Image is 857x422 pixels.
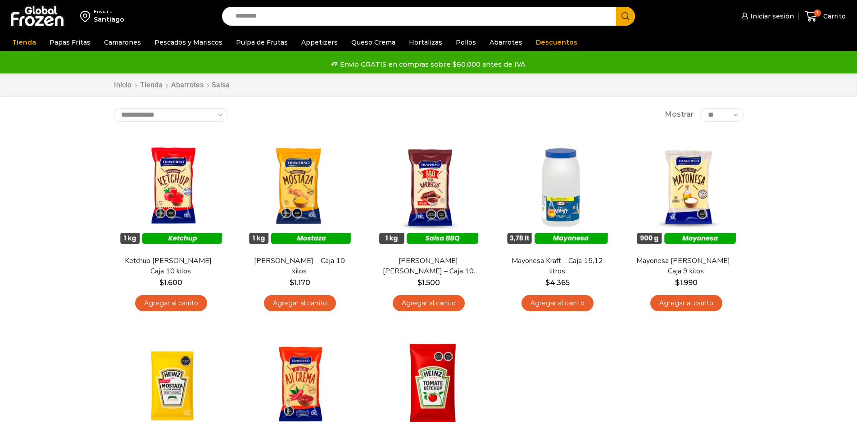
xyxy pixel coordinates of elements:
span: Iniciar sesión [748,12,794,21]
a: Tienda [140,80,163,91]
span: $ [545,278,550,287]
a: Abarrotes [485,34,527,51]
a: [PERSON_NAME] [PERSON_NAME] – Caja 10 kilos [376,256,480,277]
a: Queso Crema [347,34,400,51]
a: Tienda [8,34,41,51]
a: Pollos [451,34,481,51]
a: Hortalizas [404,34,447,51]
span: 1 [814,9,821,17]
span: $ [675,278,680,287]
a: Appetizers [297,34,342,51]
a: 1 Carrito [803,6,848,27]
nav: Breadcrumb [113,80,230,91]
div: Enviar a [94,9,124,15]
bdi: 1.170 [290,278,310,287]
a: Abarrotes [171,80,204,91]
bdi: 1.600 [159,278,182,287]
span: Mostrar [665,109,694,120]
a: Ketchup [PERSON_NAME] – Caja 10 kilos [119,256,222,277]
a: Mayonesa Kraft – Caja 15,12 litros [505,256,609,277]
a: Agregar al carrito: “Ketchup Traverso - Caja 10 kilos” [135,295,207,312]
bdi: 1.500 [417,278,440,287]
span: Carrito [821,12,846,21]
a: Pescados y Mariscos [150,34,227,51]
a: Agregar al carrito: “Salsa Barbacue Traverso - Caja 10 kilos” [393,295,465,312]
a: Iniciar sesión [739,7,794,25]
span: $ [290,278,294,287]
a: Agregar al carrito: “Mostaza Traverso - Caja 10 kilos” [264,295,336,312]
h1: Salsa [212,81,230,89]
a: Agregar al carrito: “Mayonesa Kraft - Caja 15,12 litros” [521,295,594,312]
a: Descuentos [531,34,582,51]
a: Pulpa de Frutas [231,34,292,51]
a: [PERSON_NAME] – Caja 10 kilos [248,256,351,277]
div: Santiago [94,15,124,24]
select: Pedido de la tienda [113,108,228,122]
a: Inicio [113,80,132,91]
button: Search button [616,7,635,26]
img: address-field-icon.svg [80,9,94,24]
bdi: 4.365 [545,278,570,287]
span: $ [159,278,164,287]
a: Papas Fritas [45,34,95,51]
a: Agregar al carrito: “Mayonesa Traverso - Caja 9 kilos” [650,295,722,312]
bdi: 1.990 [675,278,698,287]
a: Mayonesa [PERSON_NAME] – Caja 9 kilos [634,256,738,277]
span: $ [417,278,422,287]
a: Camarones [100,34,145,51]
